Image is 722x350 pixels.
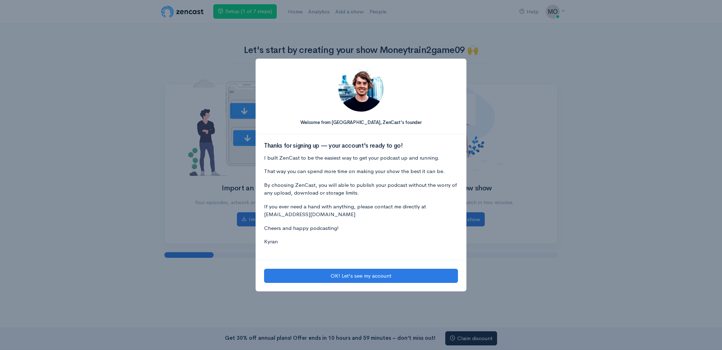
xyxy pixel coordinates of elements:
[264,181,458,197] p: By choosing ZenCast, you will able to publish your podcast without the worry of any upload, downl...
[264,203,458,219] p: If you ever need a hand with anything, please contact me directly at [EMAIL_ADDRESS][DOMAIN_NAME]
[264,120,458,125] h5: Welcome from [GEOGRAPHIC_DATA], ZenCast's founder
[264,154,458,162] p: I built ZenCast to be the easiest way to get your podcast up and running.
[264,167,458,176] p: That way you can spend more time on making your show the best it can be.
[264,224,458,232] p: Cheers and happy podcasting!
[264,143,458,149] h3: Thanks for signing up — your account's ready to go!
[264,269,458,283] button: OK! Let's see my account
[698,326,715,343] iframe: gist-messenger-bubble-iframe
[264,238,458,246] p: Kyran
